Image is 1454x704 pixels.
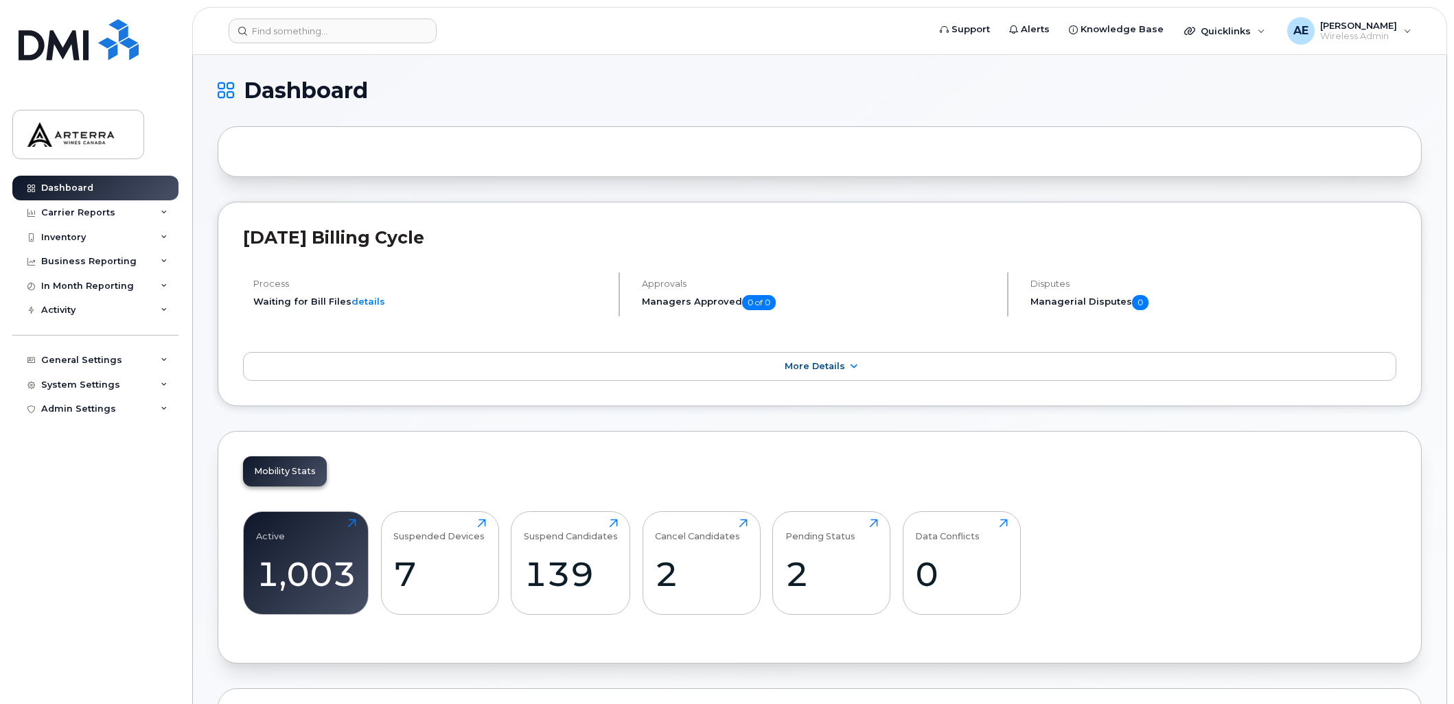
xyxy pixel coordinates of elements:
[524,519,618,607] a: Suspend Candidates139
[915,554,1008,594] div: 0
[524,554,618,594] div: 139
[244,80,368,101] span: Dashboard
[785,519,855,541] div: Pending Status
[1030,295,1396,310] h5: Managerial Disputes
[393,554,486,594] div: 7
[655,519,748,607] a: Cancel Candidates2
[393,519,485,541] div: Suspended Devices
[243,227,1396,248] h2: [DATE] Billing Cycle
[393,519,486,607] a: Suspended Devices7
[1030,279,1396,289] h4: Disputes
[256,519,356,607] a: Active1,003
[655,519,740,541] div: Cancel Candidates
[785,554,878,594] div: 2
[915,519,980,541] div: Data Conflicts
[256,554,356,594] div: 1,003
[742,295,776,310] span: 0 of 0
[915,519,1008,607] a: Data Conflicts0
[642,295,995,310] h5: Managers Approved
[655,554,748,594] div: 2
[351,296,385,307] a: details
[256,519,285,541] div: Active
[785,361,845,371] span: More Details
[642,279,995,289] h4: Approvals
[785,519,878,607] a: Pending Status2
[524,519,618,541] div: Suspend Candidates
[253,279,607,289] h4: Process
[1132,295,1149,310] span: 0
[253,295,607,308] li: Waiting for Bill Files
